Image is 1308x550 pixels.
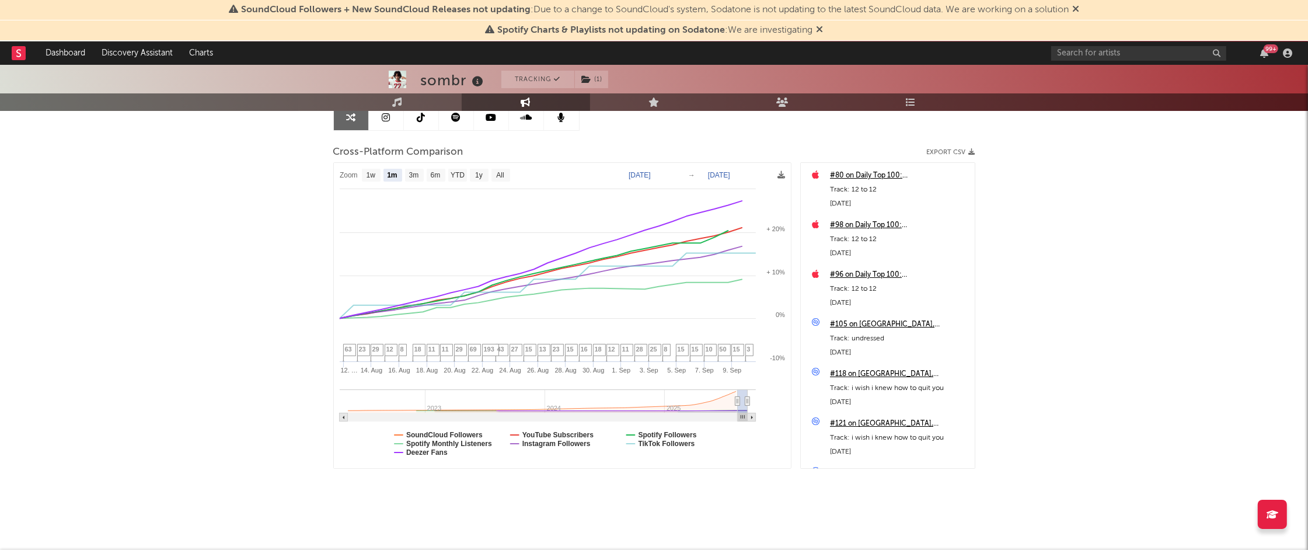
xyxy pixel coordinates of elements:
[1072,5,1079,15] span: Dismiss
[511,346,518,353] span: 27
[37,41,93,65] a: Dashboard
[554,367,576,374] text: 28. Aug
[525,346,532,353] span: 15
[622,346,629,353] span: 11
[450,172,464,180] text: YTD
[241,5,531,15] span: SoundCloud Followers + New SoundCloud Releases not updating
[612,367,630,374] text: 1. Sep
[574,71,609,88] span: ( 1 )
[667,367,686,374] text: 5. Sep
[608,346,615,353] span: 12
[695,367,713,374] text: 7. Sep
[539,346,546,353] span: 13
[639,367,658,374] text: 3. Sep
[830,367,969,381] a: #118 on [GEOGRAPHIC_DATA], [GEOGRAPHIC_DATA]
[470,346,477,353] span: 69
[406,440,492,448] text: Spotify Monthly Listeners
[636,346,643,353] span: 28
[428,346,435,353] span: 11
[706,346,713,353] span: 10
[442,346,449,353] span: 11
[770,354,785,361] text: -10%
[475,172,483,180] text: 1y
[501,71,574,88] button: Tracking
[830,467,969,481] a: #148 on [GEOGRAPHIC_DATA] - Top
[345,346,352,353] span: 63
[638,431,696,439] text: Spotify Followers
[830,318,969,332] a: #105 on [GEOGRAPHIC_DATA], [GEOGRAPHIC_DATA]
[400,346,404,353] span: 8
[766,225,785,232] text: + 20%
[581,346,588,353] span: 16
[747,346,751,353] span: 3
[776,311,785,318] text: 0%
[388,367,410,374] text: 16. Aug
[830,282,969,296] div: Track: 12 to 12
[387,172,397,180] text: 1m
[471,367,493,374] text: 22. Aug
[499,367,521,374] text: 24. Aug
[830,232,969,246] div: Track: 12 to 12
[430,172,440,180] text: 6m
[340,172,358,180] text: Zoom
[927,149,975,156] button: Export CSV
[830,332,969,346] div: Track: undressed
[1260,48,1268,58] button: 99+
[333,145,463,159] span: Cross-Platform Comparison
[629,171,651,179] text: [DATE]
[414,346,421,353] span: 18
[241,5,1069,15] span: : Due to a change to SoundCloud's system, Sodatone is not updating to the latest SoundCloud data....
[830,183,969,197] div: Track: 12 to 12
[708,171,730,179] text: [DATE]
[766,269,785,276] text: + 10%
[181,41,221,65] a: Charts
[692,346,699,353] span: 15
[830,381,969,395] div: Track: i wish i knew how to quit you
[664,346,668,353] span: 8
[522,440,590,448] text: Instagram Followers
[1264,44,1278,53] div: 99 +
[456,346,463,353] span: 29
[830,169,969,183] a: #80 on Daily Top 100: [GEOGRAPHIC_DATA]
[416,367,437,374] text: 18. Aug
[830,296,969,310] div: [DATE]
[723,367,741,374] text: 9. Sep
[830,346,969,360] div: [DATE]
[595,346,602,353] span: 18
[830,246,969,260] div: [DATE]
[830,445,969,459] div: [DATE]
[830,268,969,282] div: #96 on Daily Top 100: [GEOGRAPHIC_DATA]
[484,346,494,353] span: 193
[575,71,608,88] button: (1)
[497,26,725,35] span: Spotify Charts & Playlists not updating on Sodatone
[688,171,695,179] text: →
[496,172,504,180] text: All
[497,346,504,353] span: 43
[720,346,727,353] span: 50
[567,346,574,353] span: 15
[359,346,366,353] span: 23
[830,218,969,232] a: #98 on Daily Top 100: [GEOGRAPHIC_DATA]
[638,440,695,448] text: TikTok Followers
[830,197,969,211] div: [DATE]
[527,367,549,374] text: 26. Aug
[409,172,418,180] text: 3m
[816,26,823,35] span: Dismiss
[830,417,969,431] div: #121 on [GEOGRAPHIC_DATA], [GEOGRAPHIC_DATA]
[583,367,604,374] text: 30. Aug
[522,431,594,439] text: YouTube Subscribers
[553,346,560,353] span: 23
[386,346,393,353] span: 12
[366,172,375,180] text: 1w
[372,346,379,353] span: 29
[830,431,969,445] div: Track: i wish i knew how to quit you
[444,367,465,374] text: 20. Aug
[340,367,357,374] text: 12. …
[93,41,181,65] a: Discovery Assistant
[406,431,483,439] text: SoundCloud Followers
